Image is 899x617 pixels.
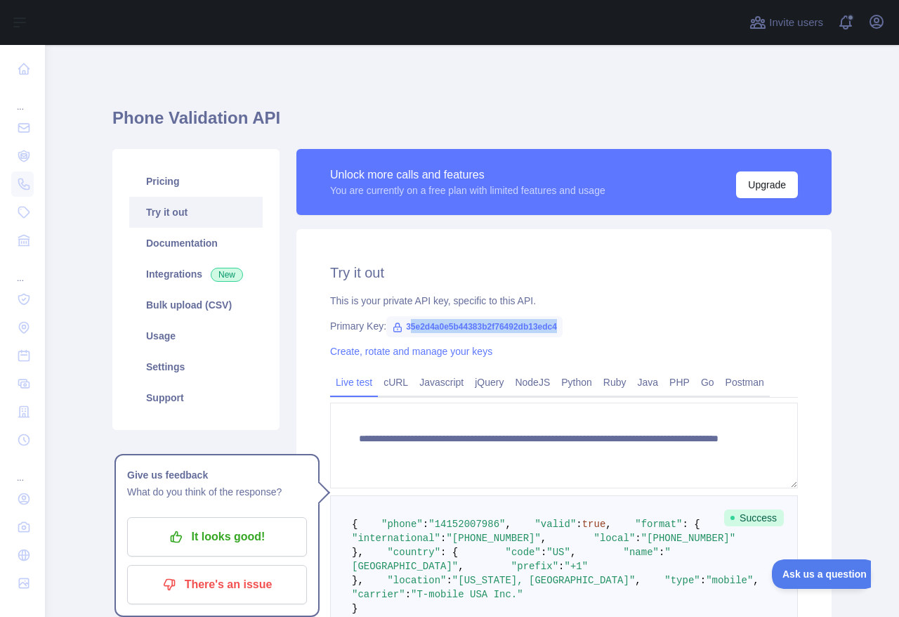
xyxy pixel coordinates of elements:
div: Unlock more calls and features [330,167,605,183]
span: : [576,519,582,530]
span: "code" [505,547,540,558]
span: "valid" [534,519,576,530]
button: Upgrade [736,171,798,198]
span: : [541,547,546,558]
h1: Give us feedback [127,467,307,483]
span: "+1" [564,561,588,572]
a: Bulk upload (CSV) [129,290,263,320]
button: Invite users [747,11,826,34]
div: Primary Key: [330,319,798,333]
h1: Phone Validation API [112,107,832,141]
span: : [405,589,411,600]
a: Pricing [129,166,263,197]
span: : { [440,547,458,558]
a: Java [632,371,664,394]
span: "local" [593,533,635,544]
span: }, [352,575,364,586]
span: Invite users [769,15,823,31]
span: "mobile" [706,575,753,586]
span: : [423,519,428,530]
span: , [570,547,576,558]
span: "phone" [381,519,423,530]
a: NodeJS [509,371,556,394]
span: "international" [352,533,440,544]
span: , [753,575,759,586]
a: Javascript [414,371,469,394]
span: "T-mobile USA Inc." [411,589,523,600]
a: Integrations New [129,259,263,290]
a: Go [695,371,720,394]
span: 35e2d4a0e5b44383b2f76492db13edc4 [386,316,563,337]
span: "[PHONE_NUMBER]" [641,533,735,544]
a: Try it out [129,197,263,228]
div: ... [11,256,34,284]
span: : { [683,519,700,530]
span: "format" [635,519,682,530]
span: : [635,533,641,544]
a: Python [556,371,598,394]
span: , [458,561,464,572]
span: , [505,519,511,530]
a: Documentation [129,228,263,259]
span: "country" [387,547,440,558]
span: , [605,519,611,530]
span: "type" [664,575,700,586]
span: : [700,575,706,586]
span: : [440,533,446,544]
span: } [352,603,357,614]
div: You are currently on a free plan with limited features and usage [330,183,605,197]
a: Support [129,382,263,413]
span: , [541,533,546,544]
span: "prefix" [511,561,558,572]
p: What do you think of the response? [127,483,307,500]
a: jQuery [469,371,509,394]
span: New [211,268,243,282]
div: ... [11,455,34,483]
span: "US" [546,547,570,558]
iframe: Toggle Customer Support [772,559,871,589]
a: cURL [378,371,414,394]
a: Usage [129,320,263,351]
span: }, [352,547,364,558]
span: "carrier" [352,589,405,600]
span: : [659,547,664,558]
a: Settings [129,351,263,382]
a: Ruby [598,371,632,394]
span: : [446,575,452,586]
a: Create, rotate and manage your keys [330,346,492,357]
span: "name" [624,547,659,558]
span: { [352,519,357,530]
span: true [582,519,606,530]
span: Success [724,509,784,526]
h2: Try it out [330,263,798,282]
span: , [635,575,641,586]
span: "location" [387,575,446,586]
span: : [558,561,564,572]
span: "14152007986" [428,519,505,530]
span: "[PHONE_NUMBER]" [446,533,540,544]
a: Live test [330,371,378,394]
div: This is your private API key, specific to this API. [330,294,798,308]
a: Postman [720,371,770,394]
a: PHP [664,371,695,394]
span: "[US_STATE], [GEOGRAPHIC_DATA]" [452,575,635,586]
div: ... [11,84,34,112]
